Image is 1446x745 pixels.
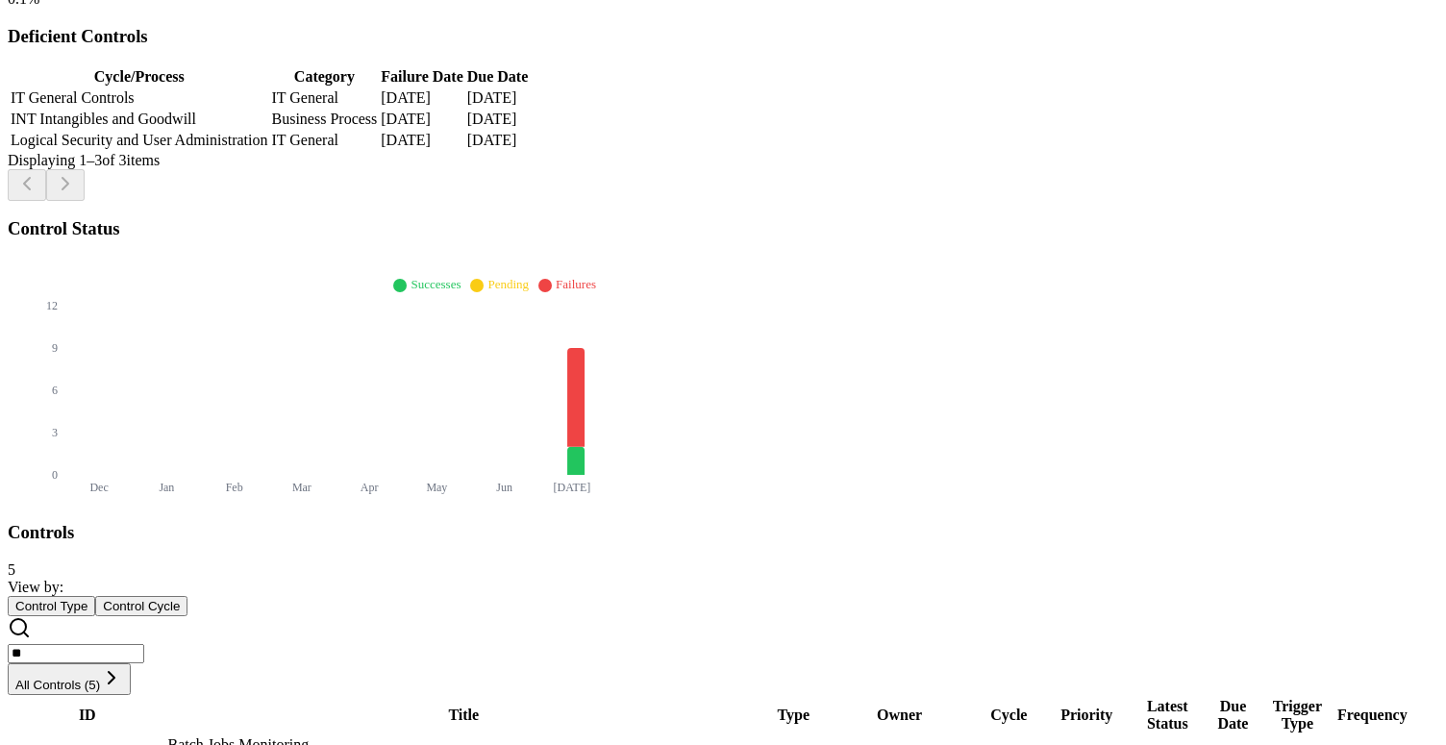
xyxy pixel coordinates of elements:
button: All Controls (5) [8,663,131,695]
tspan: 6 [52,384,58,397]
button: Control Type [8,596,95,616]
tspan: 3 [52,426,58,439]
tspan: Mar [292,481,312,494]
h3: Controls [8,522,1438,543]
tspan: Jan [159,481,174,494]
th: ID [10,697,165,733]
td: Logical Security and User Administration [10,131,269,150]
td: [DATE] [380,88,463,108]
span: Successes [411,277,461,291]
th: Type [762,697,825,733]
td: [DATE] [466,88,530,108]
span: Displaying 1– 3 of 3 items [8,152,160,168]
td: IT General [271,88,379,108]
button: Control Cycle [95,596,187,616]
h3: Control Status [8,218,1438,239]
th: Priority [1045,697,1128,733]
td: IT General [271,131,379,150]
th: Due Date [466,67,530,87]
th: Title [167,697,760,733]
tspan: 0 [52,468,58,482]
td: [DATE] [380,110,463,129]
th: Frequency [1335,697,1409,733]
tspan: [DATE] [554,481,591,494]
th: Trigger Type [1261,697,1334,733]
tspan: 9 [52,341,58,355]
span: Failures [556,277,596,291]
tspan: Feb [226,481,243,494]
th: Due Date [1207,697,1259,733]
th: Latest Status [1130,697,1205,733]
span: All Controls (5) [15,678,100,692]
td: IT General Controls [10,88,269,108]
tspan: Jun [496,481,512,494]
tspan: Apr [361,481,379,494]
td: [DATE] [466,131,530,150]
span: 5 [8,561,15,578]
td: [DATE] [380,131,463,150]
span: Pending [487,277,529,291]
th: Owner [827,697,973,733]
td: [DATE] [466,110,530,129]
th: Cycle/Process [10,67,269,87]
tspan: 12 [46,299,58,312]
th: Category [271,67,379,87]
td: INT Intangibles and Goodwill [10,110,269,129]
th: Failure Date [380,67,463,87]
span: View by: [8,579,63,595]
th: Cycle [975,697,1043,733]
tspan: May [426,481,447,494]
h3: Deficient Controls [8,26,1438,47]
td: Business Process [271,110,379,129]
tspan: Dec [89,481,108,494]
